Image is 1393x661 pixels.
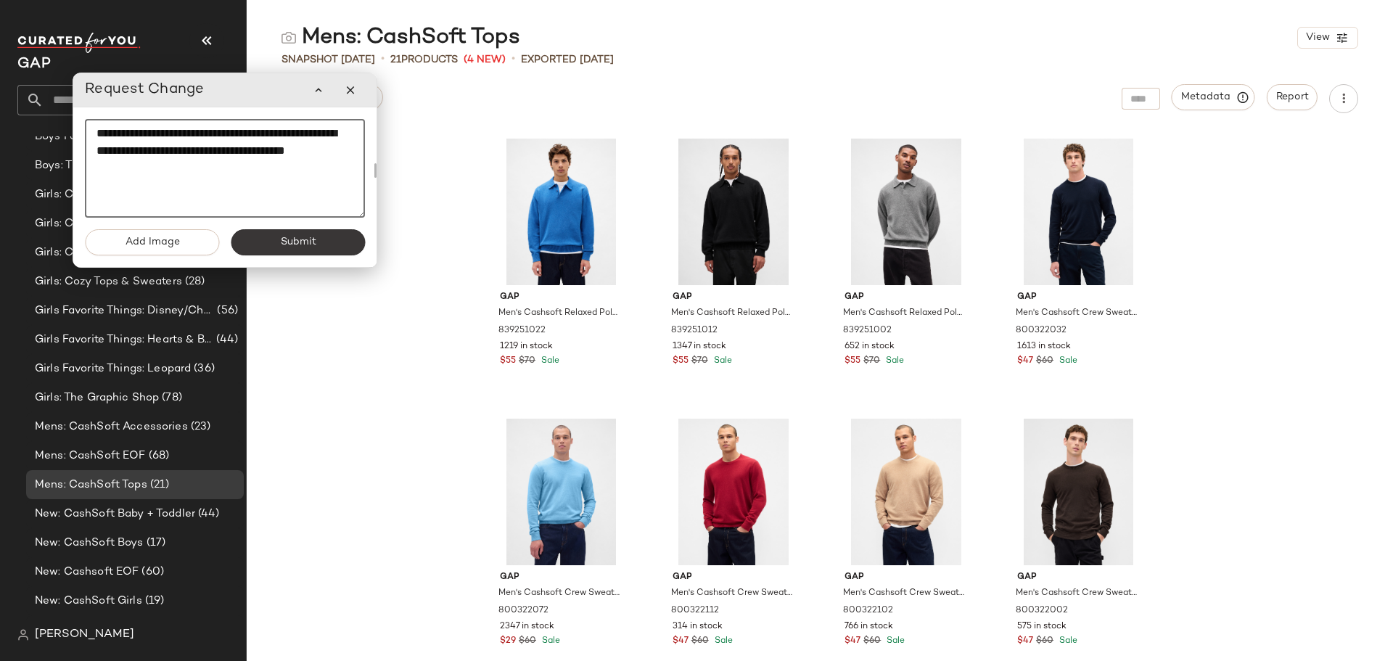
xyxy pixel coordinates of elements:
span: 839251002 [843,324,892,337]
span: Men's Cashsoft Relaxed Polo Shirt Sweater by Gap True Black Size XS [671,307,794,320]
span: New: CashSoft Girls [35,593,142,609]
span: $60 [1036,635,1053,648]
span: (78) [159,390,182,406]
span: Girls: The Graphic Shop [35,390,159,406]
span: New: CashSoft Boys [35,535,144,551]
span: Girls Favorite Things: Hearts & Bows [35,332,213,348]
span: 314 in stock [673,620,723,633]
button: Report [1267,84,1318,110]
span: Girls: Cozy Accessories [35,186,159,203]
span: Sale [539,636,560,646]
span: Gap [845,571,967,584]
span: View [1305,32,1330,44]
span: 800322102 [843,604,893,617]
span: $60 [863,635,881,648]
span: Gap [1017,571,1140,584]
span: Girls: Cozy Pajamas [35,245,139,261]
span: Sale [712,636,733,646]
span: Mens: CashSoft Accessories [35,419,188,435]
span: (23) [188,419,211,435]
span: 839251012 [671,324,718,337]
span: Girls: Cozy Tops & Sweaters [35,274,182,290]
span: Sale [1056,636,1077,646]
span: 1347 in stock [673,340,726,353]
span: $55 [845,355,860,368]
span: 800322112 [671,604,719,617]
img: cn60390973.jpg [661,419,807,565]
span: 1613 in stock [1017,340,1071,353]
span: $60 [519,635,536,648]
span: Sale [538,356,559,366]
span: Boys: The Graphic Shop [35,157,160,174]
img: svg%3e [282,30,296,45]
span: $70 [519,355,535,368]
span: (56) [214,303,238,319]
span: Current Company Name [17,57,51,72]
span: 2347 in stock [500,620,554,633]
span: $55 [500,355,516,368]
span: Gap [500,291,622,304]
button: View [1297,27,1358,49]
span: Snapshot [DATE] [282,52,375,67]
span: (44) [213,332,238,348]
span: (60) [139,564,164,580]
span: Report [1275,91,1309,103]
span: Men's Cashsoft Crew Sweater by Gap [PERSON_NAME] Size XS [1016,587,1138,600]
span: $55 [673,355,689,368]
span: Submit [279,237,316,248]
span: (36) [191,361,215,377]
span: (19) [142,593,165,609]
span: Sale [711,356,732,366]
span: 800322002 [1016,604,1068,617]
span: Metadata [1180,91,1246,104]
span: (4 New) [464,52,506,67]
span: Men's Cashsoft Crew Sweater by Gap Classic Navy Size XS [1016,307,1138,320]
img: cn60390925.jpg [833,419,979,565]
span: 652 in stock [845,340,895,353]
span: $47 [1017,635,1033,648]
span: (21) [147,477,170,493]
span: Mens: CashSoft EOF [35,448,146,464]
img: cn60474944.jpg [833,139,979,285]
span: $60 [691,635,709,648]
span: [PERSON_NAME] [35,626,134,644]
span: Gap [673,571,795,584]
img: svg%3e [17,629,29,641]
img: cn60519043.jpg [661,139,807,285]
img: cn60448781.jpg [488,139,634,285]
img: cfy_white_logo.C9jOOHJF.svg [17,33,141,53]
span: Boys Favorite Things: Sports [35,128,184,145]
span: $70 [691,355,708,368]
span: Gap [845,291,967,304]
span: 1219 in stock [500,340,553,353]
span: Girls: Cozy CashSoft [35,215,145,232]
span: 839251022 [498,324,546,337]
span: $47 [1017,355,1033,368]
button: Metadata [1172,84,1255,110]
img: cn60173636.jpg [488,419,634,565]
span: Gap [673,291,795,304]
span: Sale [884,636,905,646]
span: Mens: CashSoft Tops [35,477,147,493]
span: Men's Cashsoft Relaxed Polo Shirt Sweater by Gap Charcoal Heather Size S [843,307,966,320]
span: $29 [500,635,516,648]
span: New: CashSoft Baby + Toddler [35,506,195,522]
div: Products [390,52,458,67]
span: Men's Cashsoft Relaxed Polo Shirt Sweater by Gap Blue Size XS [498,307,621,320]
span: 800322072 [498,604,548,617]
span: $70 [863,355,880,368]
span: (28) [182,274,205,290]
span: Sale [883,356,904,366]
span: • [381,51,385,68]
span: 575 in stock [1017,620,1067,633]
span: • [511,51,515,68]
img: cn60346622.jpg [1006,139,1151,285]
span: Girls Favorite Things: Disney/Characters [35,303,214,319]
span: New: Cashsoft EOF [35,564,139,580]
div: Mens: CashSoft Tops [282,23,520,52]
span: Men's Cashsoft Crew Sweater by Gap Bluestone Size S [498,587,621,600]
p: Exported [DATE] [521,52,614,67]
span: Gap [500,571,622,584]
span: $47 [845,635,860,648]
span: (44) [195,506,220,522]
